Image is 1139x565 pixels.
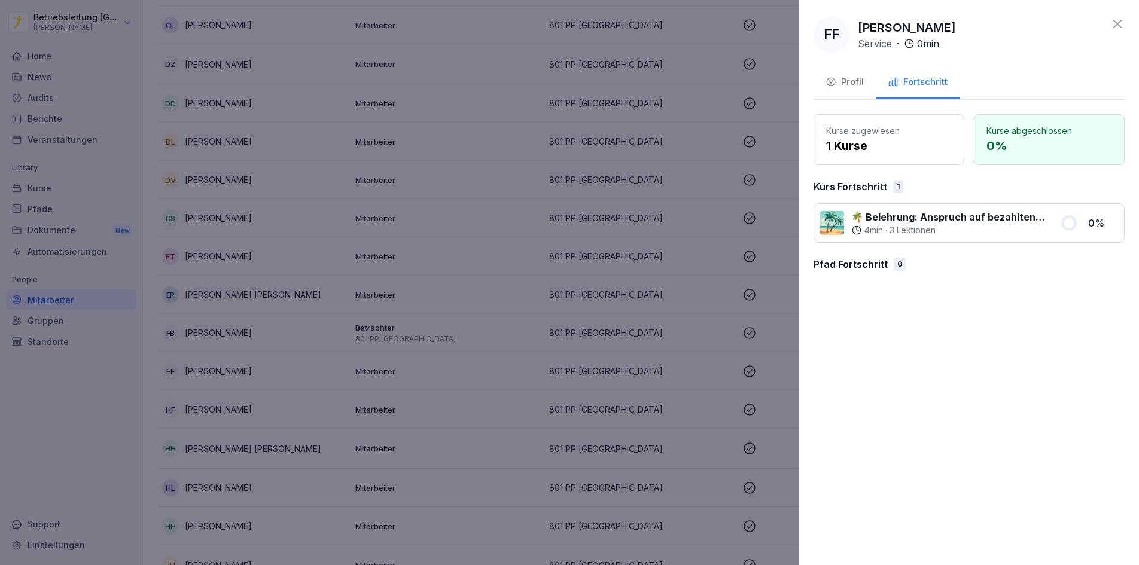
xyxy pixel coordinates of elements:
[888,75,948,89] div: Fortschritt
[814,257,888,271] p: Pfad Fortschritt
[890,224,936,236] p: 3 Lektionen
[814,67,876,99] button: Profil
[986,137,1112,155] p: 0 %
[894,258,906,271] div: 0
[986,124,1112,137] p: Kurse abgeschlossen
[858,36,939,51] div: ·
[814,179,887,194] p: Kurs Fortschritt
[864,224,883,236] p: 4 min
[826,75,864,89] div: Profil
[876,67,960,99] button: Fortschritt
[851,210,1046,224] p: 🌴 Belehrung: Anspruch auf bezahlten Erholungsurlaub und [PERSON_NAME]
[826,124,952,137] p: Kurse zugewiesen
[917,36,939,51] p: 0 min
[858,19,956,36] p: [PERSON_NAME]
[826,137,952,155] p: 1 Kurse
[893,180,903,193] div: 1
[814,17,849,53] div: FF
[858,36,892,51] p: Service
[851,224,1046,236] div: ·
[1088,216,1118,230] p: 0 %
